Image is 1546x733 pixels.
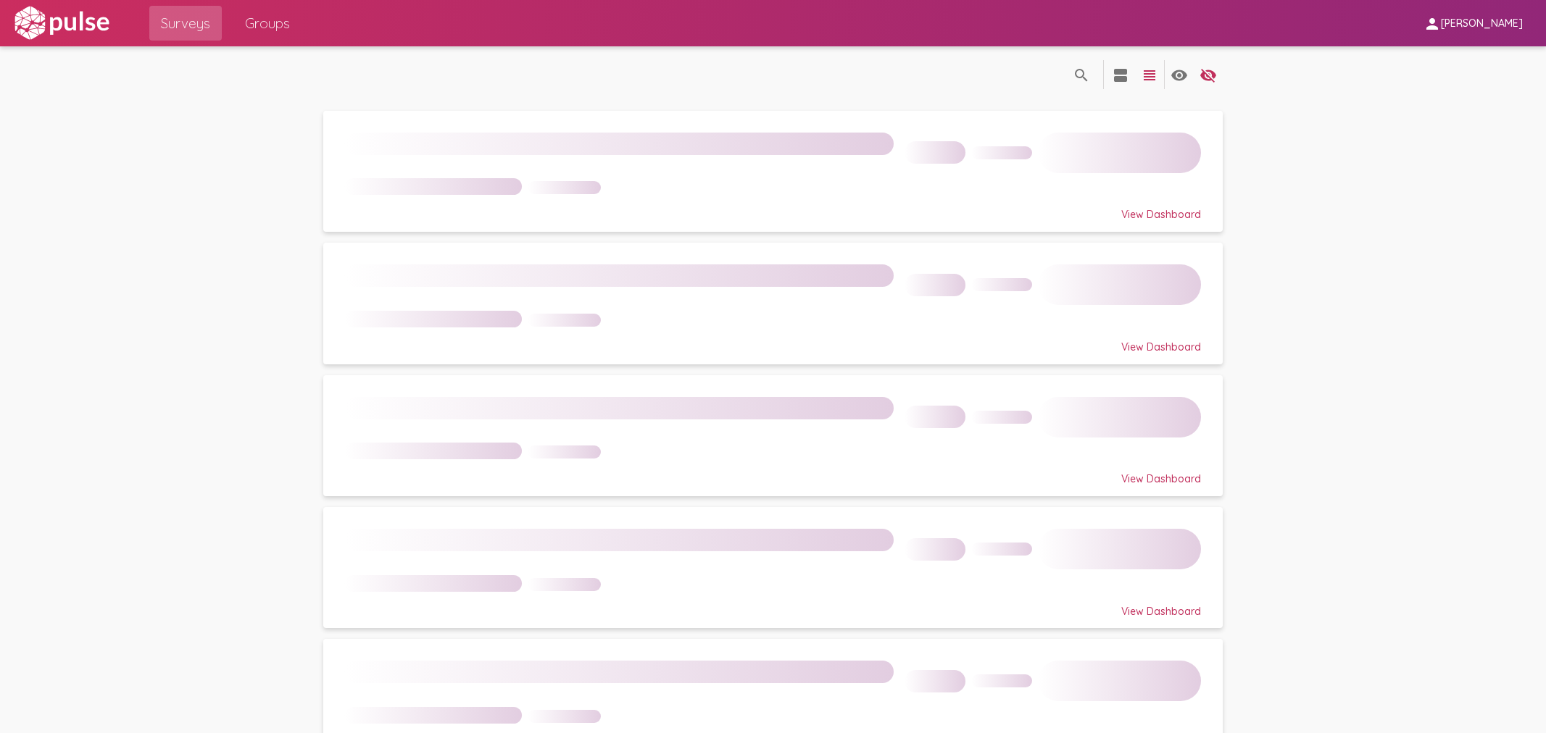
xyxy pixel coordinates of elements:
div: View Dashboard [345,327,1200,353]
mat-icon: language [1112,67,1129,84]
mat-icon: person [1424,15,1441,33]
a: View Dashboard [323,375,1222,496]
mat-icon: language [1171,67,1188,84]
span: [PERSON_NAME] [1441,17,1523,30]
a: View Dashboard [323,243,1222,364]
a: Surveys [149,6,222,41]
mat-icon: language [1073,67,1090,84]
button: language [1165,60,1194,89]
a: View Dashboard [323,507,1222,628]
div: View Dashboard [345,592,1200,618]
div: View Dashboard [345,195,1200,221]
a: View Dashboard [323,111,1222,232]
button: language [1106,60,1135,89]
span: Groups [245,10,290,36]
button: language [1135,60,1164,89]
img: white-logo.svg [12,5,112,41]
a: Groups [233,6,302,41]
button: [PERSON_NAME] [1412,9,1534,36]
mat-icon: language [1200,67,1217,84]
span: Surveys [161,10,210,36]
button: language [1067,60,1096,89]
button: language [1194,60,1223,89]
mat-icon: language [1141,67,1158,84]
div: View Dashboard [345,459,1200,485]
